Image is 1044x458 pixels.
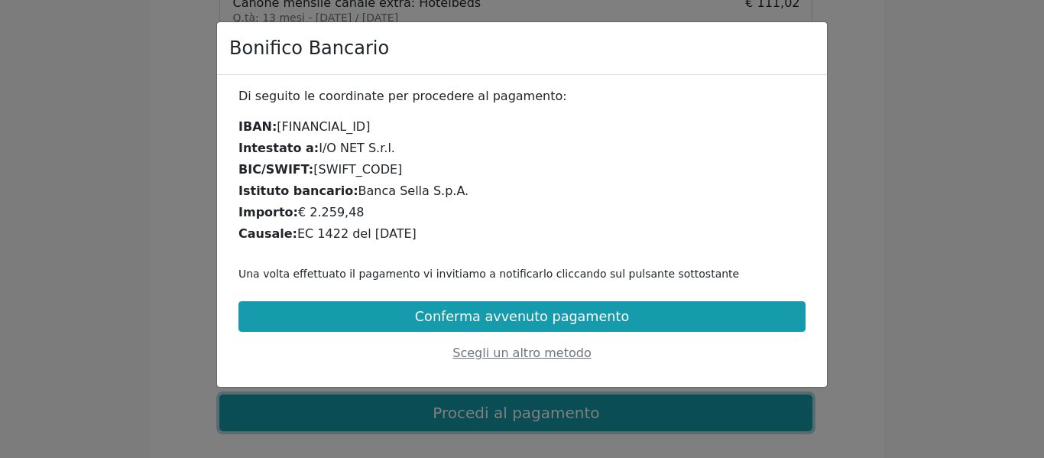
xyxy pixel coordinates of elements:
[238,182,806,200] div: Banca Sella S.p.A.
[229,34,389,62] h4: Bonifico Bancario
[238,118,806,136] div: [FINANCIAL_ID]
[238,301,806,332] button: Conferma avvenuto pagamento
[238,344,806,362] div: Scegli un altro metodo
[238,87,806,106] div: Di seguito le coordinate per procedere al pagamento:
[238,162,313,177] b: BIC/SWIFT:
[238,205,298,219] b: Importo:
[238,225,806,243] div: EC 1422 del [DATE]
[238,268,739,280] small: Una volta effettuato il pagamento vi invitiamo a notificarlo cliccando sul pulsante sottostante
[238,184,358,198] b: Istituto bancario:
[238,141,319,155] b: Intestato a:
[238,203,806,222] div: € 2.259,48
[238,226,297,241] b: Causale:
[238,161,806,179] div: [SWIFT_CODE]
[238,119,277,134] b: IBAN:
[238,139,806,158] div: I/O NET S.r.l.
